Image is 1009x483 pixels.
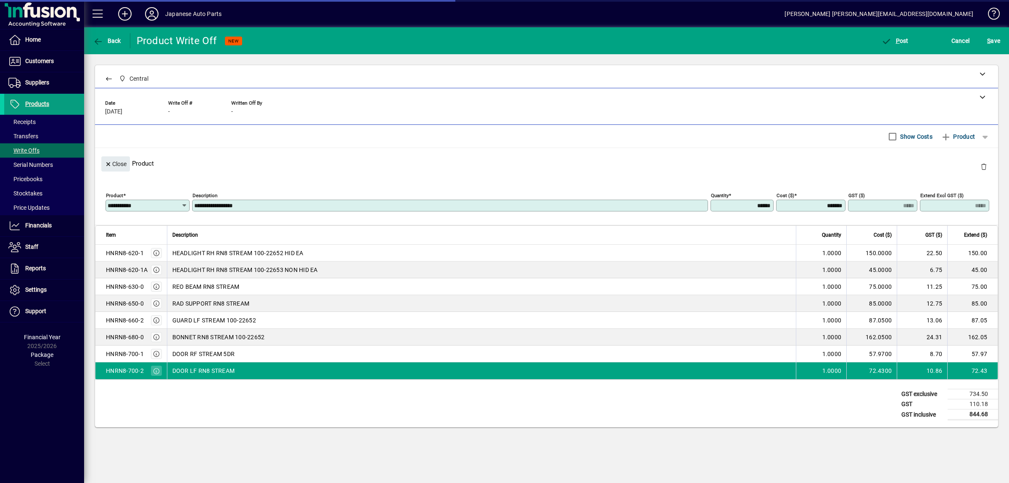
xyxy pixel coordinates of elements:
span: Settings [25,286,47,293]
div: HNRN8-630-0 [106,282,144,291]
div: HNRN8-650-0 [106,299,144,308]
span: Pricebooks [8,176,42,182]
div: HNRN8-700-1 [106,350,144,358]
a: Pricebooks [4,172,84,186]
td: HEADLIGHT RH RN8 STREAM 100-22652 HID EA [167,245,796,261]
a: Stocktakes [4,186,84,201]
td: 45.00 [947,261,998,278]
a: Financials [4,215,84,236]
a: Write Offs [4,143,84,158]
span: Price Updates [8,204,50,211]
div: Product Write Off [137,34,217,48]
td: GST [897,399,948,409]
span: GST ($) [925,230,942,240]
button: Delete [974,156,994,177]
td: GST inclusive [897,409,948,420]
span: Package [31,351,53,358]
td: 1.0000 [796,312,846,329]
td: 1.0000 [796,295,846,312]
td: 10.86 [897,362,947,379]
span: Financials [25,222,52,229]
span: - [231,108,233,115]
button: Cancel [949,33,972,48]
td: RAD SUPPORT RN8 STREAM [167,295,796,312]
span: Staff [25,243,38,250]
span: Support [25,308,46,314]
a: Knowledge Base [982,2,998,29]
span: S [987,37,991,44]
a: Serial Numbers [4,158,84,172]
td: REO BEAM RN8 STREAM [167,278,796,295]
div: HNRN8-660-2 [106,316,144,325]
button: Post [879,33,911,48]
span: P [896,37,900,44]
a: Customers [4,51,84,72]
td: 150.00 [947,245,998,261]
span: ave [987,34,1000,48]
a: Settings [4,280,84,301]
td: 85.00 [947,295,998,312]
span: Item [106,230,116,240]
span: Back [93,37,121,44]
td: 11.25 [897,278,947,295]
span: Products [25,100,49,107]
span: Close [105,157,127,171]
button: Save [985,33,1002,48]
td: 1.0000 [796,261,846,278]
td: GST exclusive [897,389,948,399]
mat-label: GST ($) [848,193,865,198]
a: Support [4,301,84,322]
td: GUARD LF STREAM 100-22652 [167,312,796,329]
button: Back [91,33,123,48]
td: 1.0000 [796,346,846,362]
td: 1.0000 [796,329,846,346]
td: 12.75 [897,295,947,312]
a: Reports [4,258,84,279]
span: Financial Year [24,334,61,340]
td: 87.05 [947,312,998,329]
span: Cancel [951,34,970,48]
mat-label: Extend excl GST ($) [920,193,964,198]
mat-label: Product [106,193,123,198]
td: 1.0000 [796,245,846,261]
td: HEADLIGHT RH RN8 STREAM 100-22653 NON HID EA [167,261,796,278]
td: 57.9700 [846,346,897,362]
a: Staff [4,237,84,258]
label: Show Costs [898,132,932,141]
div: Product [95,148,998,179]
td: 6.75 [897,261,947,278]
button: Close [101,156,130,172]
td: 57.97 [947,346,998,362]
a: Transfers [4,129,84,143]
span: Transfers [8,133,38,140]
span: Product [941,130,975,143]
app-page-header-button: Back [84,33,130,48]
td: 844.68 [948,409,998,420]
td: 150.0000 [846,245,897,261]
td: DOOR RF STREAM 5DR [167,346,796,362]
td: 1.0000 [796,362,846,379]
td: 45.0000 [846,261,897,278]
span: Extend ($) [964,230,987,240]
span: Customers [25,58,54,64]
td: 162.0500 [846,329,897,346]
span: Write Offs [8,147,40,154]
td: 8.70 [897,346,947,362]
span: Stocktakes [8,190,42,197]
td: 85.0000 [846,295,897,312]
span: Suppliers [25,79,49,86]
span: Receipts [8,119,36,125]
mat-label: Description [193,193,217,198]
span: Reports [25,265,46,272]
app-page-header-button: Delete [974,163,994,170]
td: 75.00 [947,278,998,295]
td: 72.43 [947,362,998,379]
a: Receipts [4,115,84,129]
td: 110.18 [948,399,998,409]
a: Price Updates [4,201,84,215]
td: 72.4300 [846,362,897,379]
td: 75.0000 [846,278,897,295]
div: HNRN8-620-1A [106,266,148,274]
span: ost [881,37,909,44]
button: Product [937,129,979,144]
